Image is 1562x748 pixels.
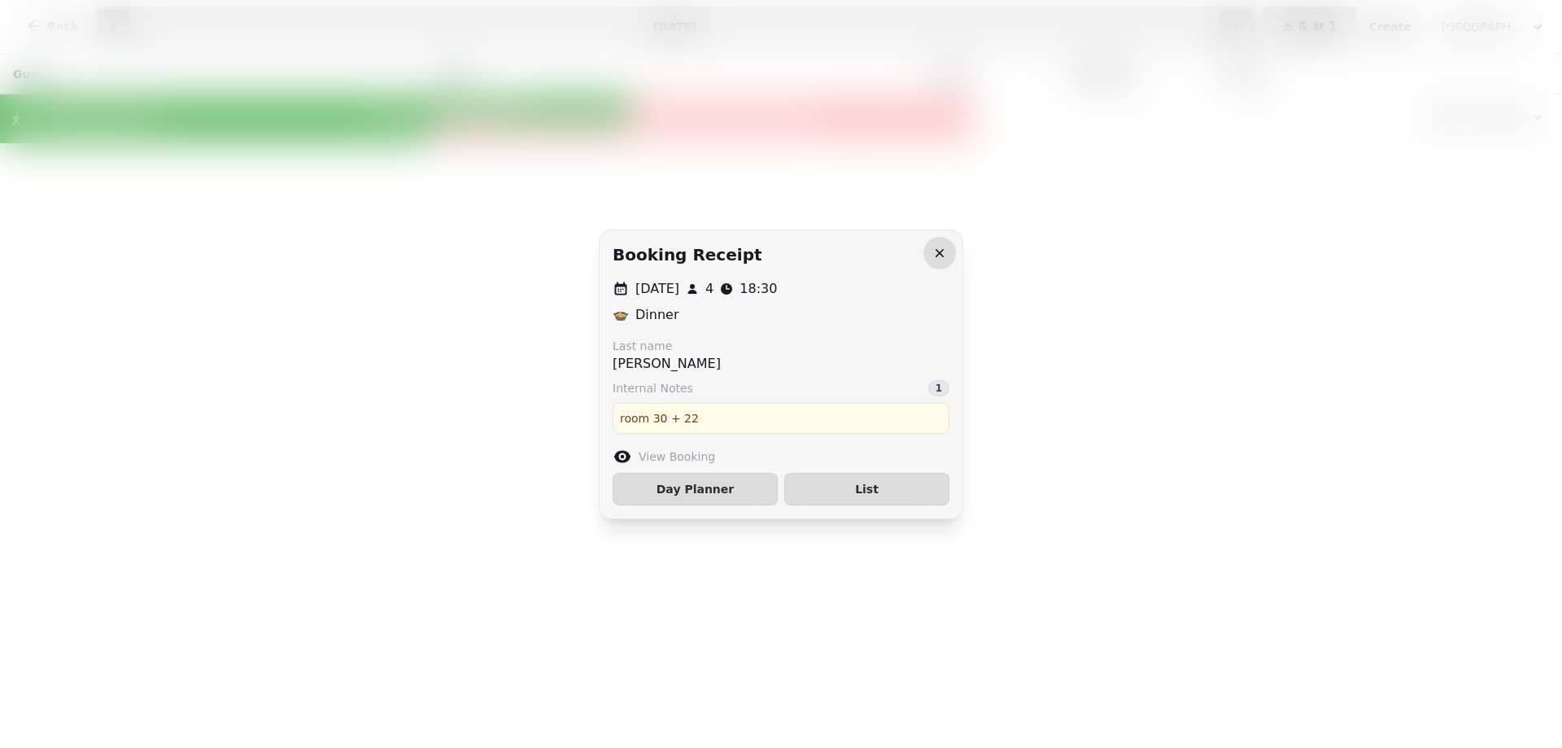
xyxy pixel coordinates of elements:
p: [DATE] [635,279,679,299]
span: Internal Notes [613,380,693,396]
div: 1 [928,380,949,396]
span: Day Planner [626,483,764,495]
p: 18:30 [740,279,777,299]
span: List [798,483,936,495]
p: [PERSON_NAME] [613,354,721,374]
div: room 30 + 22 [613,403,949,434]
button: Day Planner [613,473,778,505]
p: 4 [705,279,713,299]
h2: Booking receipt [613,243,762,266]
p: 🍲 [613,305,629,325]
label: View Booking [639,448,715,465]
button: List [784,473,949,505]
label: Last name [613,338,721,354]
p: Dinner [635,305,678,325]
